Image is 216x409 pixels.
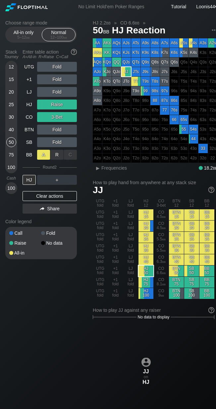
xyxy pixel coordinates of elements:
div: JJ [122,67,131,76]
div: BB 40 [199,254,214,265]
div: CO 3-bet [154,198,169,209]
div: Fold [37,87,77,97]
div: LJ fold [123,254,138,265]
div: 100% fold in prior round [198,105,208,115]
div: 100% fold in prior round [170,134,179,143]
div: 100% fold in prior round [189,153,198,163]
div: 100% fold in prior round [170,153,179,163]
div: +1 fold [108,243,123,254]
div: UTG [23,62,36,72]
div: 100% fold in prior round [112,115,121,124]
div: 100% fold in prior round [112,105,121,115]
div: 40 [6,125,16,135]
div: A8o [93,96,102,105]
div: 88 [150,96,160,105]
div: LJ fold [123,209,138,220]
div: 20 [6,87,16,97]
div: BTN 25 [169,232,184,243]
div: 100% fold in prior round [189,115,198,124]
div: Raise [37,100,77,109]
div: 100% fold in prior round [93,105,102,115]
div: 87s [160,96,169,105]
div: Raise [9,241,41,245]
div: 100% fold in prior round [122,134,131,143]
div: R [51,150,64,160]
div: Fold [37,74,77,84]
div: +1 fold [108,221,123,231]
div: CO 4.5 [154,209,169,220]
div: 100% fold in prior round [179,67,189,76]
div: 100% fold in prior round [179,58,189,67]
div: 100% fold in prior round [198,58,208,67]
div: 100% fold in prior round [160,144,169,153]
div: A7s [160,38,169,48]
div: +1 [23,74,36,84]
div: HJ 25 [138,232,153,243]
div: HJ [23,175,36,185]
div: Enter table action [23,47,77,62]
div: HJ 40 [138,254,153,265]
div: 100% fold in prior round [93,144,102,153]
div: 15 [6,74,16,84]
div: 100% fold in prior round [179,153,189,163]
span: bb [64,35,67,40]
div: 100 [6,183,16,193]
div: 100% fold in prior round [93,115,102,124]
div: 77 [160,105,169,115]
div: 100% fold in prior round [141,153,150,163]
div: BB 15 [199,209,214,220]
div: 100% fold in prior round [198,96,208,105]
div: 100% fold in prior round [150,144,160,153]
div: 100% fold in prior round [122,125,131,134]
div: J9s [141,67,150,76]
div: LJ fold [123,198,138,209]
div: 100% fold in prior round [131,144,140,153]
span: bb [103,27,109,35]
div: 100% fold in prior round [122,96,131,105]
div: 100% fold in prior round [112,86,121,96]
div: Clear actions [23,191,77,201]
div: AQo [93,58,102,67]
div: 100% fold in prior round [198,134,208,143]
div: 5 – 12 [10,35,37,40]
div: 100% fold in prior round [141,134,150,143]
div: 100% fold in prior round [170,144,179,153]
div: KK [102,48,112,57]
div: SB 12 [184,198,199,209]
div: 100% fold in prior round [112,134,121,143]
div: 100% fold in prior round [102,86,112,96]
div: CO 6.3 [154,254,169,265]
div: 100% fold in prior round [122,86,131,96]
div: 97s [160,86,169,96]
div: 86s [170,96,179,105]
div: KJs [122,48,131,57]
div: ATo [93,77,102,86]
div: KTs [131,48,140,57]
div: 100% fold in prior round [131,105,140,115]
div: 76s [170,105,179,115]
div: 98s [150,86,160,96]
div: 12 – 100 [45,35,73,40]
h2: Choose range mode [5,20,77,25]
div: 100% fold in prior round [102,153,112,163]
div: 100% fold in prior round [150,115,160,124]
span: bb [162,225,166,230]
div: Normal [43,28,74,41]
div: 100% fold in prior round [189,67,198,76]
div: UTG fold [93,243,108,254]
div: 100% fold in prior round [189,58,198,67]
div: 100% fold in prior round [198,86,208,96]
div: CO 5.5 [154,232,169,243]
div: SB 30 [184,243,199,254]
span: HJ 2.2 [92,20,112,26]
div: 100% fold in prior round [131,96,140,105]
div: K7s [160,48,169,57]
div: 99 [141,86,150,96]
div: BB 30 [199,243,214,254]
div: 100% fold in prior round [102,134,112,143]
div: T9s [141,77,150,86]
div: 100% fold in prior round [198,115,208,124]
div: UTG fold [93,232,108,243]
div: Fold [37,137,77,147]
div: A9s [141,38,150,48]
